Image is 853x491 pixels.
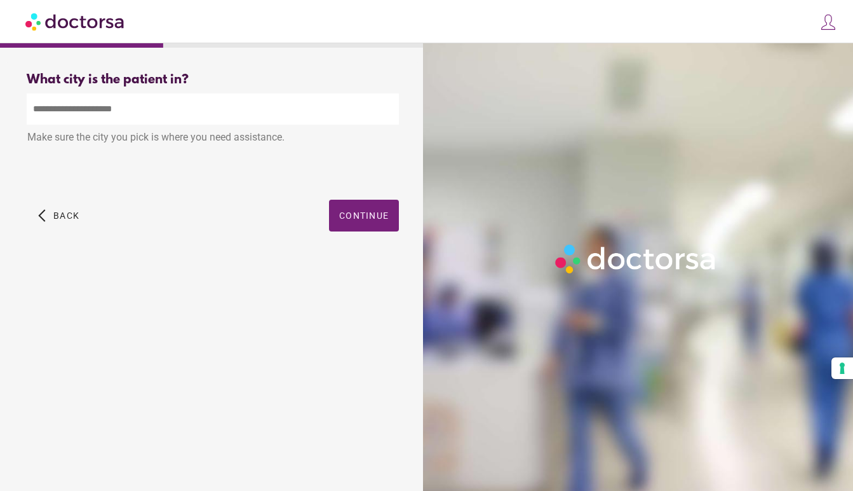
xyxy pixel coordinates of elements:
[339,211,389,221] span: Continue
[831,357,853,379] button: Your consent preferences for tracking technologies
[27,73,399,87] div: What city is the patient in?
[27,125,399,153] div: Make sure the city you pick is where you need assistance.
[25,7,126,36] img: Doctorsa.com
[53,211,79,221] span: Back
[33,200,84,232] button: arrow_back_ios Back
[819,13,837,31] img: icons8-customer-100.png
[329,200,399,232] button: Continue
[551,240,722,278] img: Logo-Doctorsa-trans-White-partial-flat.png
